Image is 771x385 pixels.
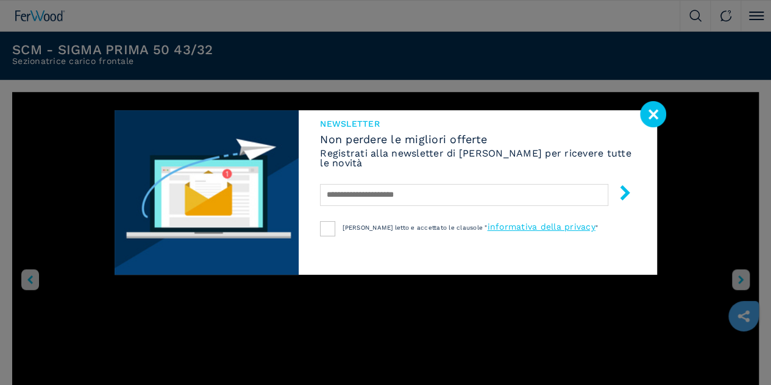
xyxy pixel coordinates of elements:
[115,110,299,275] img: Newsletter image
[320,134,635,145] span: Non perdere le migliori offerte
[595,224,598,231] span: "
[320,149,635,168] h6: Registrati alla newsletter di [PERSON_NAME] per ricevere tutte le novità
[320,119,635,128] span: NEWSLETTER
[605,180,633,209] button: submit-button
[487,222,595,231] a: informativa della privacy
[343,224,487,231] span: [PERSON_NAME] letto e accettato le clausole "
